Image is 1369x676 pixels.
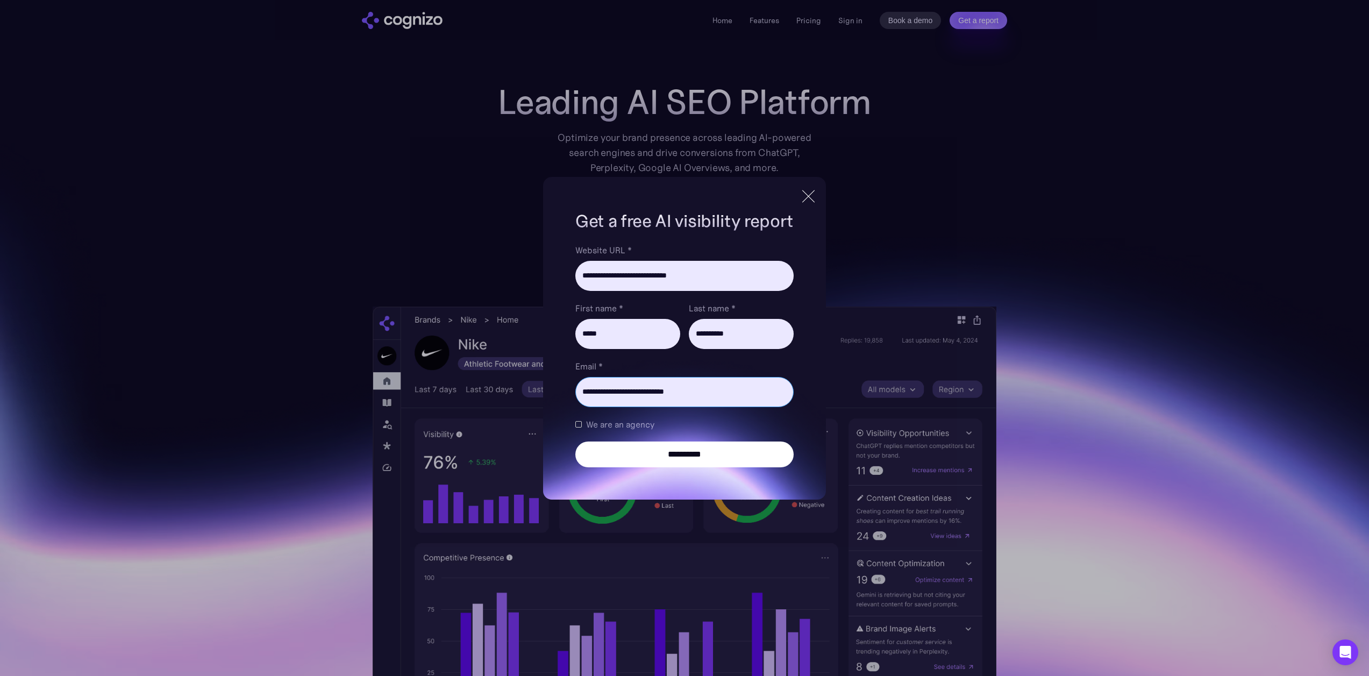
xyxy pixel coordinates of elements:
h1: Get a free AI visibility report [575,209,794,233]
div: Open Intercom Messenger [1332,639,1358,665]
label: Last name * [689,302,794,315]
label: Website URL * [575,244,794,257]
form: Brand Report Form [575,244,794,467]
span: We are an agency [586,418,654,431]
label: First name * [575,302,680,315]
label: Email * [575,360,794,373]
